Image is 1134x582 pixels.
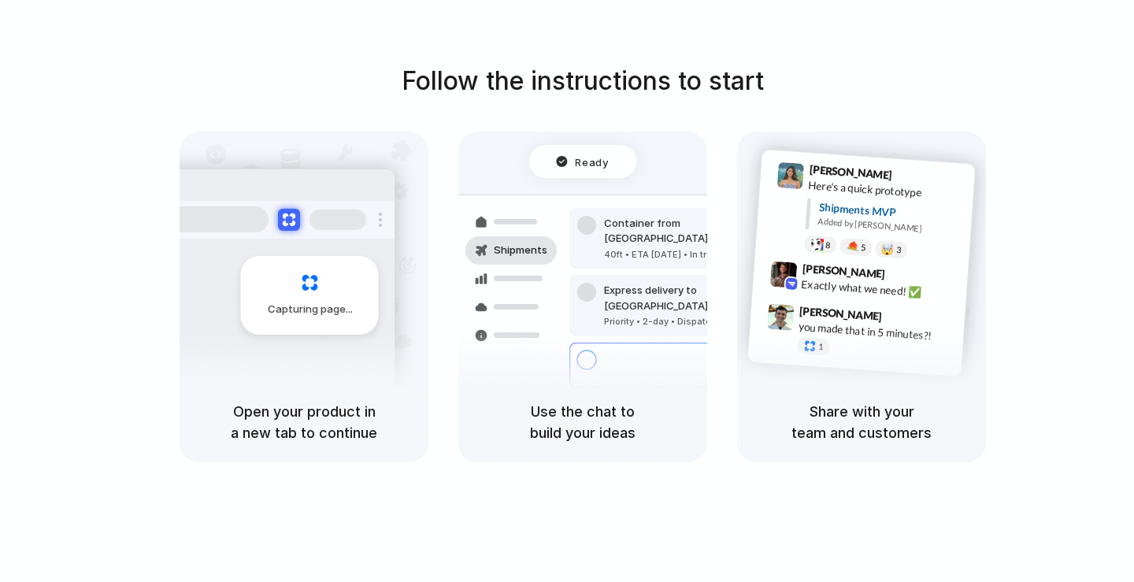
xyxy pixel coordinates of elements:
span: Ready [576,154,609,169]
div: Shipments MVP [818,198,964,224]
span: 5 [861,243,866,251]
span: [PERSON_NAME] [809,161,892,183]
div: Here's a quick prototype [808,176,965,203]
span: 1 [818,342,824,350]
div: Priority • 2-day • Dispatched [604,315,774,328]
span: 9:41 AM [897,168,929,187]
span: Capturing page [268,302,355,317]
span: 8 [825,240,831,249]
span: Shipments [494,243,547,258]
div: Exactly what we need! ✅ [801,276,958,302]
h1: Follow the instructions to start [402,62,764,100]
h5: Use the chat to build your ideas [477,401,688,443]
h5: Open your product in a new tab to continue [198,401,409,443]
div: 🤯 [881,243,895,255]
span: 9:42 AM [890,267,922,286]
span: [PERSON_NAME] [802,259,885,282]
div: Container from [GEOGRAPHIC_DATA] [604,216,774,247]
span: 9:47 AM [887,310,919,328]
div: you made that in 5 minutes?! [798,318,955,345]
span: [PERSON_NAME] [799,302,883,324]
h5: Share with your team and customers [756,401,967,443]
div: Added by [PERSON_NAME] [817,214,962,237]
span: 3 [896,245,902,254]
div: Express delivery to [GEOGRAPHIC_DATA] [604,283,774,313]
div: 40ft • ETA [DATE] • In transit [604,248,774,261]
